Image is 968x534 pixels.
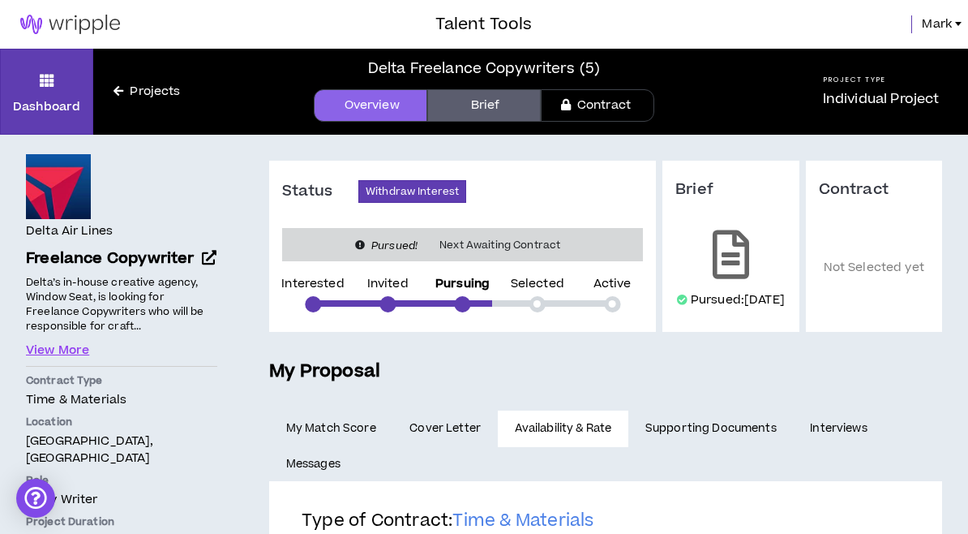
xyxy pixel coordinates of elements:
[371,239,418,253] i: Pursued!
[819,180,929,200] h3: Contract
[452,509,593,532] span: Time & Materials
[922,15,952,33] span: Mark
[16,479,55,518] div: Open Intercom Messenger
[368,58,600,80] div: Delta Freelance Copywriters (5)
[93,83,200,101] a: Projects
[26,248,217,271] a: Freelance Copywriter
[26,373,217,388] p: Contract Type
[794,411,888,446] a: Interviews
[628,411,793,446] a: Supporting Documents
[358,180,466,203] button: Withdraw Interest
[269,358,942,385] h5: My Proposal
[314,89,427,122] a: Overview
[435,12,532,37] h3: Talent Tools
[26,473,217,488] p: Role
[409,420,481,437] span: Cover Letter
[26,274,217,335] p: Delta’s in-house creative agency, Window Seat, is looking for Freelance Copywriters who will be r...
[13,98,80,115] p: Dashboard
[26,248,195,269] span: Freelance Copywriter
[26,391,217,408] p: Time & Materials
[691,292,785,308] p: Pursued: [DATE]
[541,89,654,122] a: Contract
[823,89,940,109] p: Individual Project
[269,411,393,446] a: My Match Score
[282,182,358,201] h3: Status
[26,515,217,529] p: Project Duration
[430,237,570,253] span: Next Awaiting Contract
[26,433,217,467] p: [GEOGRAPHIC_DATA], [GEOGRAPHIC_DATA]
[511,278,564,290] p: Selected
[269,446,361,482] a: Messages
[819,224,929,312] p: Not Selected yet
[26,342,89,360] button: View More
[26,415,217,429] p: Location
[435,278,490,290] p: Pursuing
[26,222,113,240] h4: Delta Air Lines
[367,278,409,290] p: Invited
[593,278,632,290] p: Active
[675,180,786,200] h3: Brief
[26,491,98,508] span: Copy Writer
[281,278,344,290] p: Interested
[427,89,541,122] a: Brief
[498,411,628,446] a: Availability & Rate
[823,75,940,85] h5: Project Type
